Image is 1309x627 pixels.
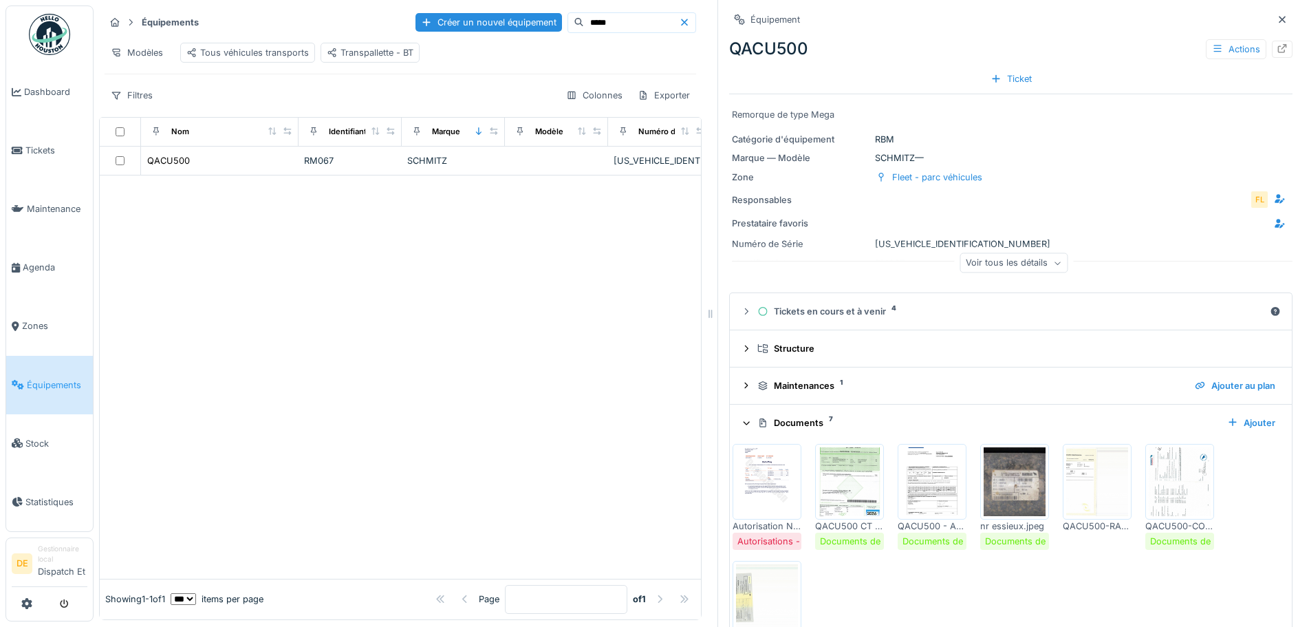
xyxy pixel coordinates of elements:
[105,85,159,105] div: Filtres
[737,535,886,548] div: Autorisations - Documents officiels
[735,336,1286,361] summary: Structure
[960,253,1068,273] div: Voir tous les détails
[327,46,413,59] div: Transpallette - BT
[415,13,562,32] div: Créer un nouvel équipement
[25,496,87,509] span: Statistiques
[898,520,966,533] div: QACU500 - Ass 2025.pdf
[815,520,884,533] div: QACU500 CT [DATE] .pdf
[732,237,1290,251] div: [US_VEHICLE_IDENTIFICATION_NUMBER]
[6,180,93,238] a: Maintenance
[732,217,841,230] div: Prestataire favoris
[12,553,32,574] li: DE
[1066,447,1128,516] img: nskivjh1rzhztkkga0dbofx84srn
[980,520,1049,533] div: nr essieux.jpeg
[105,43,169,63] div: Modèles
[24,85,87,98] span: Dashboard
[560,85,629,105] div: Colonnes
[732,151,869,164] div: Marque — Modèle
[757,342,1275,355] div: Structure
[757,379,1184,392] div: Maintenances
[631,85,696,105] div: Exporter
[27,379,87,392] span: Équipements
[6,121,93,180] a: Tickets
[732,133,869,146] div: Catégorie d'équipement
[22,319,87,332] span: Zones
[732,151,1290,164] div: SCHMITZ —
[901,447,963,516] img: 4k0hfxkc98r88r7848q8t1fje93v
[147,154,190,167] div: QACU500
[1189,376,1281,395] div: Ajouter au plan
[736,447,798,516] img: uuohhseluz49u6qjxmixdd21admh
[614,154,706,167] div: [US_VEHICLE_IDENTIFICATION_NUMBER]
[638,126,702,138] div: Numéro de Série
[985,70,1037,88] div: Ticket
[25,437,87,450] span: Stock
[535,126,563,138] div: Modèle
[171,126,189,138] div: Nom
[735,299,1286,324] summary: Tickets en cours et à venir4
[735,373,1286,398] summary: Maintenances1Ajouter au plan
[6,238,93,297] a: Agenda
[23,261,87,274] span: Agenda
[29,14,70,55] img: Badge_color-CXgf-gQk.svg
[27,202,87,215] span: Maintenance
[6,297,93,356] a: Zones
[757,416,1216,429] div: Documents
[732,193,841,206] div: Responsables
[407,154,499,167] div: SCHMITZ
[902,535,986,548] div: Documents de bord
[38,544,87,565] div: Gestionnaire local
[1150,535,1233,548] div: Documents de bord
[329,126,396,138] div: Identifiant interne
[479,593,499,606] div: Page
[819,447,880,516] img: kg0k8son9a14bkzg5ez2k9ogika5
[750,13,800,26] div: Équipement
[1145,520,1214,533] div: QACU500-COC.pdf
[6,63,93,121] a: Dashboard
[985,535,1068,548] div: Documents de bord
[984,447,1046,516] img: kz043zlwrisz5qon3xpn2xrnh17k
[633,593,646,606] strong: of 1
[6,414,93,473] a: Stock
[1063,520,1132,533] div: QACU500-RAPPORT IDENTIFICATION.pdf
[733,520,801,533] div: Autorisation NL.PDF
[6,356,93,414] a: Équipements
[732,237,869,251] div: Numéro de Série
[732,108,1290,121] div: Remorque de type Mega
[735,410,1286,436] summary: Documents7Ajouter
[105,593,165,606] div: Showing 1 - 1 of 1
[171,593,263,606] div: items per page
[6,473,93,531] a: Statistiques
[12,544,87,587] a: DE Gestionnaire localDispatch Et
[1250,190,1269,209] div: FL
[136,16,204,29] strong: Équipements
[757,305,1264,318] div: Tickets en cours et à venir
[186,46,309,59] div: Tous véhicules transports
[1206,39,1266,59] div: Actions
[1222,414,1281,432] div: Ajouter
[820,535,903,548] div: Documents de bord
[432,126,460,138] div: Marque
[38,544,87,584] li: Dispatch Et
[304,154,396,167] div: RM067
[732,133,1290,146] div: RBM
[732,171,869,184] div: Zone
[25,144,87,157] span: Tickets
[1149,447,1211,516] img: vqa2ljb8vebaqaczc578hv1xx9an
[729,36,1292,61] div: QACU500
[892,171,982,184] div: Fleet - parc véhicules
